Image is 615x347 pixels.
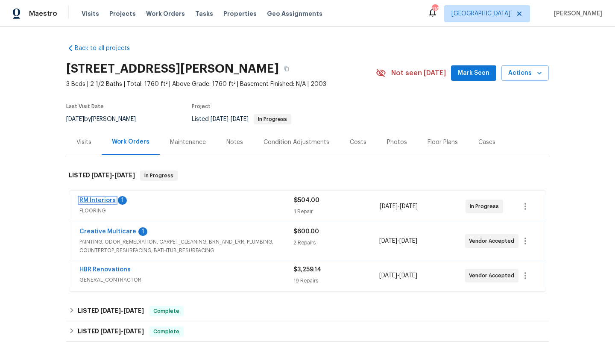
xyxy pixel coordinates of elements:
[79,229,136,235] a: Creative Multicare
[114,172,135,178] span: [DATE]
[293,229,319,235] span: $600.00
[66,116,84,122] span: [DATE]
[69,171,135,181] h6: LISTED
[100,308,144,314] span: -
[66,162,549,189] div: LISTED [DATE]-[DATE]In Progress
[379,271,417,280] span: -
[138,227,147,236] div: 1
[458,68,489,79] span: Mark Seen
[469,271,518,280] span: Vendor Accepted
[264,138,329,147] div: Condition Adjustments
[118,196,127,205] div: 1
[29,9,57,18] span: Maestro
[267,9,322,18] span: Geo Assignments
[66,321,549,342] div: LISTED [DATE]-[DATE]Complete
[294,197,319,203] span: $504.00
[79,206,294,215] span: FLOORING
[211,116,249,122] span: -
[141,171,177,180] span: In Progress
[428,138,458,147] div: Floor Plans
[79,197,116,203] a: RM Interiors
[551,9,602,18] span: [PERSON_NAME]
[379,273,397,279] span: [DATE]
[279,61,294,76] button: Copy Address
[399,273,417,279] span: [DATE]
[195,11,213,17] span: Tasks
[501,65,549,81] button: Actions
[379,238,397,244] span: [DATE]
[469,237,518,245] span: Vendor Accepted
[123,308,144,314] span: [DATE]
[391,69,446,77] span: Not seen [DATE]
[387,138,407,147] div: Photos
[100,328,121,334] span: [DATE]
[293,238,379,247] div: 2 Repairs
[293,276,379,285] div: 19 Repairs
[76,138,91,147] div: Visits
[226,138,243,147] div: Notes
[123,328,144,334] span: [DATE]
[150,327,183,336] span: Complete
[66,44,148,53] a: Back to all projects
[66,65,279,73] h2: [STREET_ADDRESS][PERSON_NAME]
[478,138,495,147] div: Cases
[380,203,398,209] span: [DATE]
[293,267,321,273] span: $3,259.14
[451,9,510,18] span: [GEOGRAPHIC_DATA]
[109,9,136,18] span: Projects
[379,237,417,245] span: -
[66,104,104,109] span: Last Visit Date
[146,9,185,18] span: Work Orders
[470,202,502,211] span: In Progress
[170,138,206,147] div: Maintenance
[211,116,228,122] span: [DATE]
[508,68,542,79] span: Actions
[192,116,291,122] span: Listed
[112,138,149,146] div: Work Orders
[380,202,418,211] span: -
[66,114,146,124] div: by [PERSON_NAME]
[79,238,293,255] span: PAINTING, ODOR_REMEDIATION, CARPET_CLEANING, BRN_AND_LRR, PLUMBING, COUNTERTOP_RESURFACING, BATHT...
[192,104,211,109] span: Project
[66,301,549,321] div: LISTED [DATE]-[DATE]Complete
[400,203,418,209] span: [DATE]
[66,80,376,88] span: 3 Beds | 2 1/2 Baths | Total: 1760 ft² | Above Grade: 1760 ft² | Basement Finished: N/A | 2003
[91,172,135,178] span: -
[79,276,293,284] span: GENERAL_CONTRACTOR
[91,172,112,178] span: [DATE]
[231,116,249,122] span: [DATE]
[78,326,144,337] h6: LISTED
[150,307,183,315] span: Complete
[100,308,121,314] span: [DATE]
[100,328,144,334] span: -
[451,65,496,81] button: Mark Seen
[255,117,290,122] span: In Progress
[79,267,131,273] a: HBR Renovations
[399,238,417,244] span: [DATE]
[223,9,257,18] span: Properties
[432,5,438,14] div: 116
[294,207,380,216] div: 1 Repair
[78,306,144,316] h6: LISTED
[350,138,366,147] div: Costs
[82,9,99,18] span: Visits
